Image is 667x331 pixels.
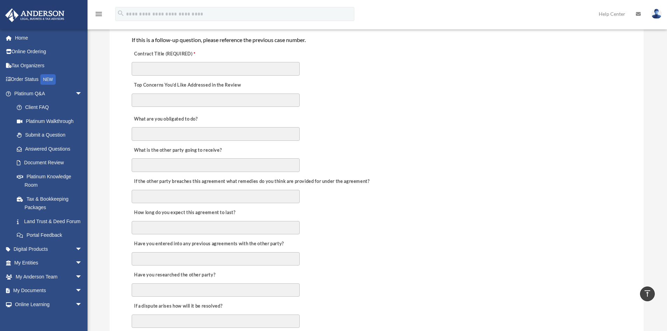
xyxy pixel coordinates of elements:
[40,74,56,85] div: NEW
[132,49,202,59] label: Contract Title (REQUIRED)
[132,208,237,218] label: How long do you expect this agreement to last?
[10,170,93,192] a: Platinum Knowledge Room
[5,73,93,87] a: Order StatusNEW
[643,289,652,298] i: vertical_align_top
[75,256,89,270] span: arrow_drop_down
[132,302,224,311] label: If a dispute arises how will it be resolved?
[75,284,89,298] span: arrow_drop_down
[75,297,89,312] span: arrow_drop_down
[5,256,93,270] a: My Entitiesarrow_drop_down
[5,242,93,256] a: Digital Productsarrow_drop_down
[10,142,93,156] a: Answered Questions
[132,80,243,90] label: Top Concerns You’d Like Addressed in the Review
[3,8,67,22] img: Anderson Advisors Platinum Portal
[132,114,202,124] label: What are you obligated to do?
[95,10,103,18] i: menu
[651,9,662,19] img: User Pic
[5,31,93,45] a: Home
[5,284,93,298] a: My Documentsarrow_drop_down
[10,156,89,170] a: Document Review
[132,145,224,155] label: What is the other party going to receive?
[75,242,89,256] span: arrow_drop_down
[10,228,93,242] a: Portal Feedback
[5,87,93,101] a: Platinum Q&Aarrow_drop_down
[5,45,93,59] a: Online Ordering
[5,270,93,284] a: My Anderson Teamarrow_drop_down
[10,192,93,214] a: Tax & Bookkeeping Packages
[95,12,103,18] a: menu
[132,18,621,44] div: The standard turnaround time for contract review is 7-10 Business Days. Expedite options and pric...
[5,58,93,73] a: Tax Organizers
[75,270,89,284] span: arrow_drop_down
[132,270,217,280] label: Have you researched the other party?
[132,239,286,249] label: Have you entered into any previous agreements with the other party?
[5,297,93,311] a: Online Learningarrow_drop_down
[117,9,125,17] i: search
[10,114,93,128] a: Platinum Walkthrough
[10,214,93,228] a: Land Trust & Deed Forum
[640,287,655,301] a: vertical_align_top
[10,128,93,142] a: Submit a Question
[10,101,93,115] a: Client FAQ
[132,177,371,186] label: If the other party breaches this agreement what remedies do you think are provided for under the ...
[75,87,89,101] span: arrow_drop_down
